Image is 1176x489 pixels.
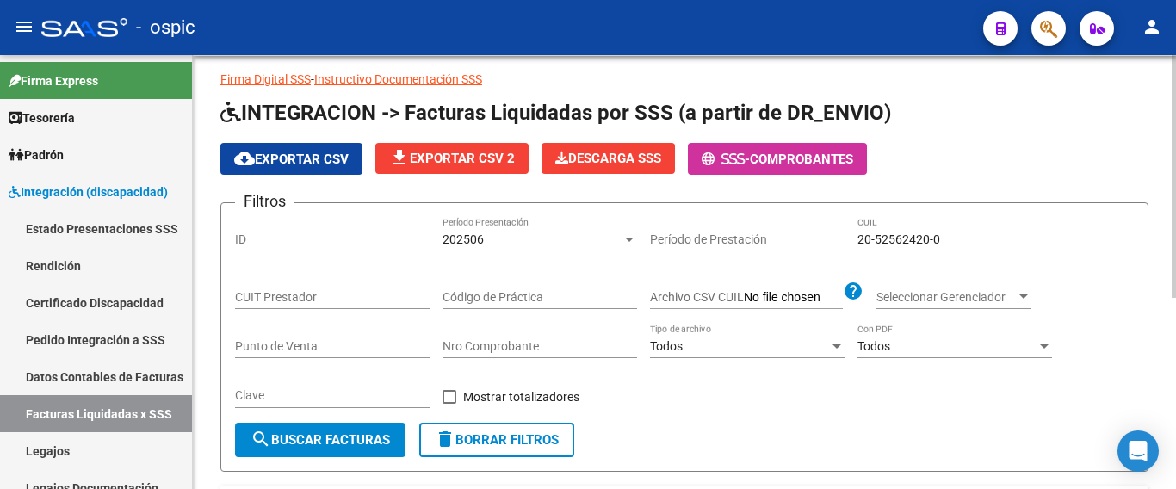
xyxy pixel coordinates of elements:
span: Archivo CSV CUIL [650,290,744,304]
span: - [702,152,750,167]
span: Todos [650,339,683,353]
button: Descarga SSS [542,143,675,174]
span: Tesorería [9,108,75,127]
span: Firma Express [9,71,98,90]
span: Comprobantes [750,152,853,167]
span: 202506 [443,232,484,246]
span: Integración (discapacidad) [9,183,168,201]
span: INTEGRACION -> Facturas Liquidadas por SSS (a partir de DR_ENVIO) [220,101,891,125]
mat-icon: help [843,281,863,301]
span: Exportar CSV [234,152,349,167]
span: - ospic [136,9,195,46]
button: Exportar CSV [220,143,362,175]
span: Buscar Facturas [251,432,390,448]
mat-icon: person [1142,16,1162,37]
app-download-masive: Descarga masiva de comprobantes (adjuntos) [542,143,675,175]
input: Archivo CSV CUIL [744,290,843,306]
mat-icon: file_download [389,147,410,168]
div: Open Intercom Messenger [1117,430,1159,472]
span: Descarga SSS [555,151,661,166]
span: Todos [857,339,890,353]
span: Padrón [9,145,64,164]
mat-icon: delete [435,429,455,449]
a: Instructivo Documentación SSS [314,72,482,86]
mat-icon: search [251,429,271,449]
span: Exportar CSV 2 [389,151,515,166]
mat-icon: cloud_download [234,148,255,169]
button: Borrar Filtros [419,423,574,457]
h3: Filtros [235,189,294,214]
button: Exportar CSV 2 [375,143,529,174]
p: - [220,70,1148,89]
button: Buscar Facturas [235,423,405,457]
span: Mostrar totalizadores [463,387,579,407]
a: Firma Digital SSS [220,72,311,86]
span: Borrar Filtros [435,432,559,448]
span: Seleccionar Gerenciador [876,290,1016,305]
button: -Comprobantes [688,143,867,175]
mat-icon: menu [14,16,34,37]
